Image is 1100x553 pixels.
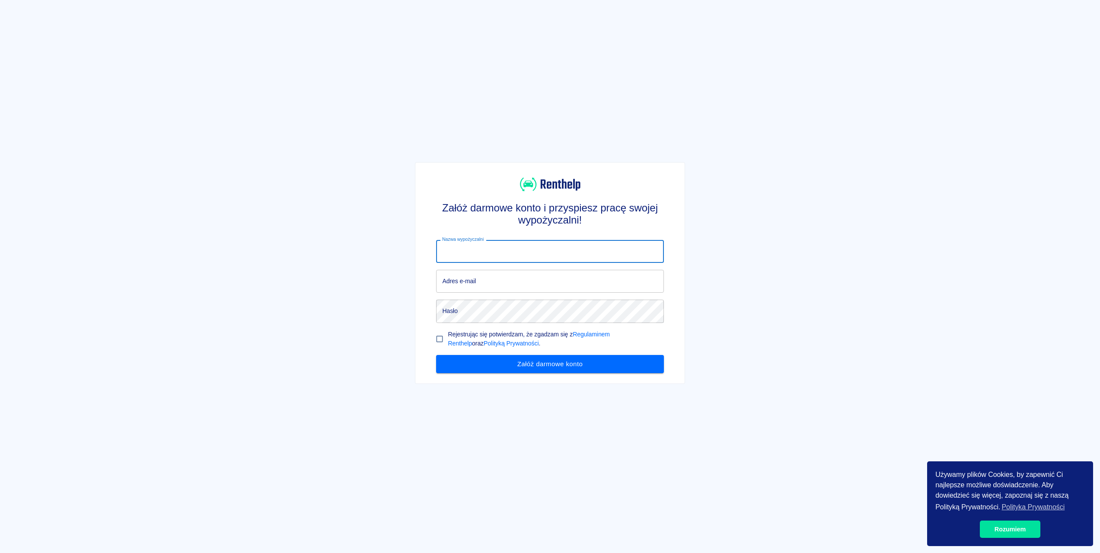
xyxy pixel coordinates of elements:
div: cookieconsent [927,461,1093,546]
a: dismiss cookie message [980,521,1040,538]
p: Rejestrując się potwierdzam, że zgadzam się z oraz . [448,330,657,348]
img: Renthelp logo [520,176,580,192]
label: Nazwa wypożyczalni [442,236,484,243]
h3: Załóż darmowe konto i przyspiesz pracę swojej wypożyczalni! [436,202,663,226]
span: Używamy plików Cookies, by zapewnić Ci najlepsze możliwe doświadczenie. Aby dowiedzieć się więcej... [935,470,1085,514]
a: Regulaminem Renthelp [448,331,610,347]
a: learn more about cookies [1000,501,1066,514]
a: Polityką Prywatności [484,340,539,347]
button: Załóż darmowe konto [436,355,663,373]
